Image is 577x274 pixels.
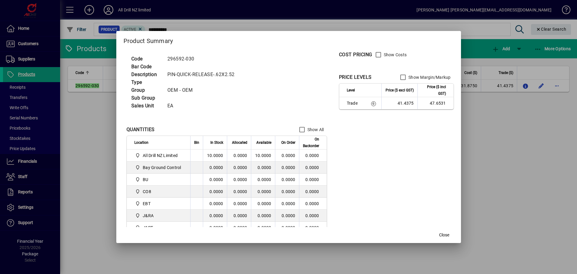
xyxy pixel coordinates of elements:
label: Show Margin/Markup [407,74,451,80]
td: 0.0000 [227,174,251,186]
div: COST PRICING [339,51,372,58]
span: Available [256,139,271,146]
td: EA [164,102,242,110]
td: 0.0000 [227,222,251,234]
span: 0.0000 [282,201,295,206]
td: OEM - OEM [164,86,242,94]
span: J&RT [143,225,153,231]
td: Sales Unit [128,102,164,110]
td: 0.0000 [299,210,327,222]
span: All Drill NZ Limited [134,152,184,159]
span: On Order [281,139,295,146]
td: 0.0000 [227,210,251,222]
span: 0.0000 [282,153,295,158]
td: 296592-030 [164,55,242,63]
td: 0.0000 [251,210,275,222]
td: 0.0000 [251,198,275,210]
td: 0.0000 [227,198,251,210]
span: EBT [143,201,151,207]
td: 41.4375 [381,97,417,109]
h2: Product Summary [116,31,461,48]
span: In Stock [210,139,223,146]
td: 0.0000 [299,149,327,162]
span: BU [143,177,148,183]
td: Bar Code [128,63,164,71]
span: Bin [194,139,199,146]
span: Close [439,232,449,238]
td: 0.0000 [203,222,227,234]
span: Allocated [232,139,247,146]
label: Show All [306,127,324,133]
td: 47.6531 [417,97,453,109]
td: 0.0000 [299,222,327,234]
td: 10.0000 [251,149,275,162]
td: 0.0000 [299,186,327,198]
label: Show Costs [383,52,407,58]
span: J&RT [134,224,184,231]
td: 0.0000 [203,186,227,198]
span: 0.0000 [282,165,295,170]
span: 0.0000 [282,177,295,182]
td: 0.0000 [299,198,327,210]
td: 0.0000 [203,162,227,174]
span: Price ($ incl GST) [421,84,446,97]
td: Description [128,71,164,79]
td: Code [128,55,164,63]
span: Bay Ground Control [134,164,184,171]
td: 0.0000 [203,174,227,186]
span: Location [134,139,148,146]
span: 0.0000 [282,225,295,230]
td: 10.0000 [203,149,227,162]
td: 0.0000 [299,174,327,186]
td: PIN-QUICK-RELEASE-.62X2.52 [164,71,242,79]
td: 0.0000 [203,198,227,210]
span: Level [347,87,355,94]
td: 0.0000 [227,162,251,174]
span: Price ($ excl GST) [386,87,414,94]
span: 0.0000 [282,189,295,194]
td: 0.0000 [251,222,275,234]
span: J&RA [134,212,184,219]
td: 0.0000 [227,149,251,162]
span: Trade [347,100,363,106]
span: CO8 [134,188,184,195]
span: BU [134,176,184,183]
span: 0.0000 [282,213,295,218]
span: EBT [134,200,184,207]
div: QUANTITIES [127,126,155,133]
td: 0.0000 [299,162,327,174]
div: PRICE LEVELS [339,74,372,81]
td: Group [128,86,164,94]
span: CO8 [143,189,151,195]
td: Type [128,79,164,86]
td: 0.0000 [227,186,251,198]
td: 0.0000 [251,174,275,186]
span: Bay Ground Control [143,165,181,171]
td: 0.0000 [203,210,227,222]
span: All Drill NZ Limited [143,152,178,159]
td: Sub Group [128,94,164,102]
span: J&RA [143,213,154,219]
td: 0.0000 [251,186,275,198]
td: 0.0000 [251,162,275,174]
span: On Backorder [303,136,319,149]
button: Close [435,230,454,241]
